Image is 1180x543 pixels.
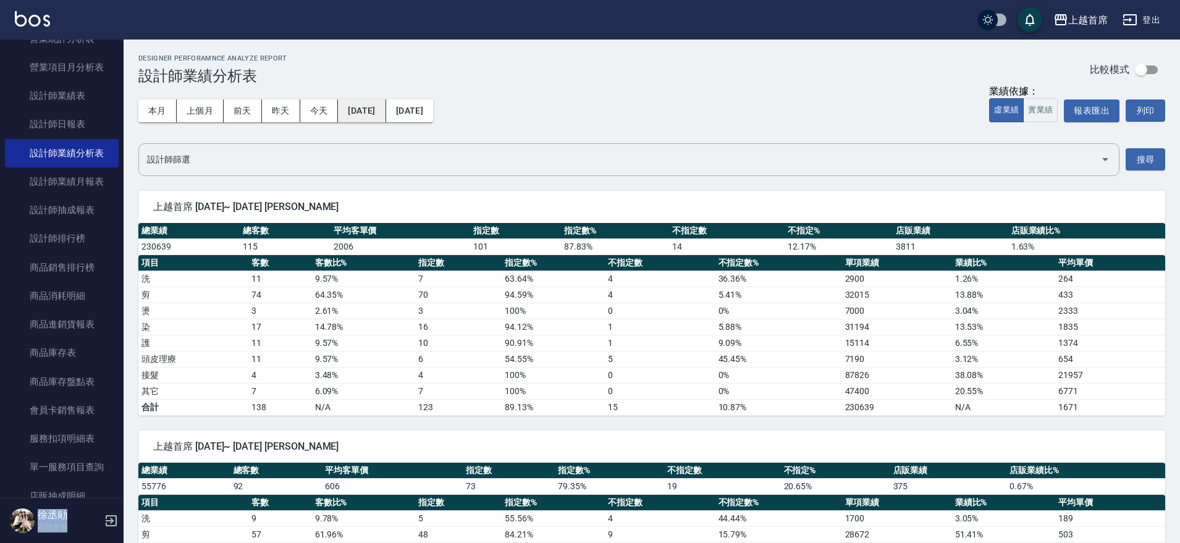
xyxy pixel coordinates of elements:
td: 4 [605,287,715,303]
td: 89.13% [502,399,605,415]
td: 2.61 % [312,303,415,319]
td: 100 % [502,383,605,399]
th: 平均單價 [1055,255,1165,271]
th: 不指定% [785,223,893,239]
th: 指定數 [415,255,502,271]
th: 總業績 [138,223,240,239]
td: 9 [248,510,312,526]
td: 6771 [1055,383,1165,399]
a: 商品庫存表 [5,339,119,367]
td: 94.59 % [502,287,605,303]
td: 375 [890,478,1006,494]
a: 商品進銷貨報表 [5,310,119,339]
td: 3 [248,303,312,319]
td: 15.79 % [715,526,842,542]
td: 92 [230,478,322,494]
td: 0 [605,367,715,383]
th: 指定數% [502,255,605,271]
td: 3.48 % [312,367,415,383]
h5: 徐丞勛 [38,509,101,521]
td: 230639 [842,399,952,415]
td: 剪 [138,287,248,303]
th: 店販業績 [893,223,1008,239]
th: 不指定數% [715,495,842,511]
button: Open [1095,149,1115,169]
th: 不指定% [781,463,890,479]
td: 3811 [893,238,1008,255]
td: 19 [664,478,780,494]
td: 47400 [842,383,952,399]
button: 本月 [138,99,177,122]
th: 業績比% [952,255,1055,271]
th: 指定數% [561,223,669,239]
td: 44.44 % [715,510,842,526]
td: 45.45 % [715,351,842,367]
td: 9.78 % [312,510,415,526]
button: 前天 [224,99,262,122]
td: 94.12 % [502,319,605,335]
td: 1.63 % [1008,238,1165,255]
td: N/A [952,399,1055,415]
td: 4 [605,271,715,287]
td: 0 % [715,367,842,383]
td: 0 % [715,383,842,399]
input: 選擇設計師 [144,149,1095,170]
th: 總業績 [138,463,230,479]
td: 11 [248,271,312,287]
th: 業績比% [952,495,1055,511]
td: 接髮 [138,367,248,383]
td: 20.65 % [781,478,890,494]
td: 84.21 % [502,526,605,542]
div: 業績依據： [989,85,1058,98]
td: 433 [1055,287,1165,303]
td: 5.88 % [715,319,842,335]
th: 平均客單價 [322,463,463,479]
td: 頭皮理療 [138,351,248,367]
button: 今天 [300,99,339,122]
td: 55776 [138,478,230,494]
td: 11 [248,335,312,351]
h2: Designer Perforamnce Analyze Report [138,54,287,62]
td: 5 [415,510,502,526]
th: 單項業績 [842,255,952,271]
td: 6.55 % [952,335,1055,351]
td: 13.88 % [952,287,1055,303]
td: 28672 [842,526,952,542]
span: 上越首席 [DATE]~ [DATE] [PERSON_NAME] [153,201,1150,213]
p: 高階主管 [38,521,101,532]
a: 設計師業績分析表 [5,139,119,167]
td: 染 [138,319,248,335]
td: 1 [605,335,715,351]
a: 設計師業績表 [5,82,119,110]
th: 指定數% [555,463,664,479]
td: 9.57 % [312,271,415,287]
table: a dense table [138,463,1165,495]
td: 0 [605,383,715,399]
button: 登出 [1118,9,1165,32]
a: 商品消耗明細 [5,282,119,310]
td: 138 [248,399,312,415]
td: 36.36 % [715,271,842,287]
td: 606 [322,478,463,494]
td: 4 [248,367,312,383]
td: 2006 [331,238,470,255]
td: 5 [605,351,715,367]
a: 設計師抽成報表 [5,196,119,224]
td: 31194 [842,319,952,335]
td: 14.78 % [312,319,415,335]
td: 51.41 % [952,526,1055,542]
td: 2900 [842,271,952,287]
td: 2333 [1055,303,1165,319]
td: 9.09 % [715,335,842,351]
td: 10 [415,335,502,351]
td: 0 % [715,303,842,319]
td: 61.96 % [312,526,415,542]
td: 3.05 % [952,510,1055,526]
a: 店販抽成明細 [5,482,119,510]
td: 3.04 % [952,303,1055,319]
th: 單項業績 [842,495,952,511]
p: 比較模式 [1090,63,1129,76]
button: 上個月 [177,99,224,122]
img: Logo [15,11,50,27]
th: 指定數 [470,223,561,239]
